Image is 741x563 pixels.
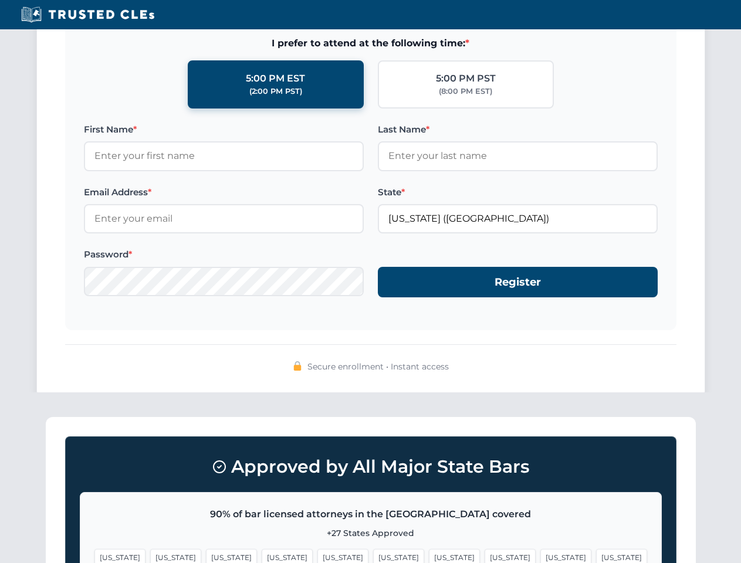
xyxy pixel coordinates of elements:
[94,507,647,522] p: 90% of bar licensed attorneys in the [GEOGRAPHIC_DATA] covered
[378,123,658,137] label: Last Name
[84,36,658,51] span: I prefer to attend at the following time:
[94,527,647,540] p: +27 States Approved
[84,141,364,171] input: Enter your first name
[436,71,496,86] div: 5:00 PM PST
[84,185,364,199] label: Email Address
[293,361,302,371] img: 🔒
[249,86,302,97] div: (2:00 PM PST)
[439,86,492,97] div: (8:00 PM EST)
[84,204,364,233] input: Enter your email
[84,247,364,262] label: Password
[378,204,658,233] input: California (CA)
[378,141,658,171] input: Enter your last name
[378,185,658,199] label: State
[80,451,662,483] h3: Approved by All Major State Bars
[246,71,305,86] div: 5:00 PM EST
[18,6,158,23] img: Trusted CLEs
[378,267,658,298] button: Register
[84,123,364,137] label: First Name
[307,360,449,373] span: Secure enrollment • Instant access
